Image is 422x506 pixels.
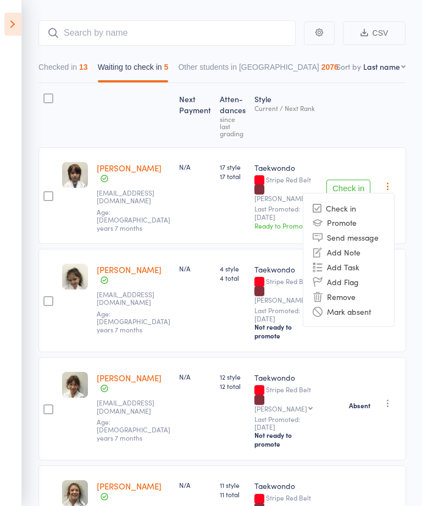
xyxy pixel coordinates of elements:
div: [PERSON_NAME] [254,194,307,202]
div: Next Payment [175,88,215,142]
div: N/A [179,162,211,171]
li: Add Task [303,259,394,274]
div: Taekwondo [254,372,318,383]
a: [PERSON_NAME] [97,480,162,492]
div: Taekwondo [254,162,318,173]
span: Age: [DEMOGRAPHIC_DATA] years 7 months [97,207,170,232]
small: frogsrgood@gmail.com [97,399,168,415]
small: karinaandjelic@gmail.com [97,189,168,205]
div: N/A [179,372,211,381]
button: Check in [326,180,370,197]
button: Checked in13 [38,57,88,82]
button: Waiting to check in5 [98,57,169,82]
li: Check in [303,201,394,215]
div: Taekwondo [254,264,318,275]
img: image1605592883.png [62,162,88,188]
div: [PERSON_NAME] [254,296,307,303]
small: mustangsally81@hotmail.com [97,291,168,307]
div: 13 [79,63,88,71]
span: Age: [DEMOGRAPHIC_DATA] years 7 months [97,417,170,442]
img: image1616133925.png [62,480,88,506]
span: 11 style [220,480,246,490]
li: Add Flag [303,274,394,289]
button: CSV [343,21,406,45]
div: 2076 [321,63,338,71]
div: Style [250,88,322,142]
div: N/A [179,480,211,490]
span: Age: [DEMOGRAPHIC_DATA] years 7 months [97,309,170,334]
div: Not ready to promote [254,431,318,448]
a: [PERSON_NAME] [97,372,162,383]
div: Last name [363,61,400,72]
img: image1582930050.png [62,264,88,290]
div: [PERSON_NAME] [254,405,307,412]
a: [PERSON_NAME] [97,162,162,174]
label: Sort by [336,61,361,72]
span: 17 style [220,162,246,171]
button: Other students in [GEOGRAPHIC_DATA]2076 [178,57,338,82]
div: Not ready to promote [254,322,318,340]
div: Current / Next Rank [254,104,318,112]
span: 11 total [220,490,246,499]
li: Remove [303,289,394,304]
a: [PERSON_NAME] [97,264,162,275]
div: Stripe Red Belt [254,277,318,303]
span: 12 total [220,381,246,391]
small: Last Promoted: [DATE] [254,415,318,431]
li: Send message [303,230,394,244]
small: Last Promoted: [DATE] [254,307,318,322]
div: N/A [179,264,211,273]
span: 4 style [220,264,246,273]
li: Add Note [303,244,394,259]
strong: Absent [349,401,370,410]
div: 5 [164,63,169,71]
div: Taekwondo [254,480,318,491]
input: Search by name [38,20,296,46]
div: since last grading [220,115,246,137]
div: Ready to Promote [254,221,318,230]
li: Promote [303,215,394,230]
small: Last Promoted: [DATE] [254,205,318,221]
span: 17 total [220,171,246,181]
li: Mark absent [303,304,394,319]
div: Stripe Red Belt [254,386,318,412]
span: 12 style [220,372,246,381]
span: 4 total [220,273,246,282]
div: Stripe Red Belt [254,176,318,202]
div: Atten­dances [215,88,250,142]
img: image1616133868.png [62,372,88,398]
